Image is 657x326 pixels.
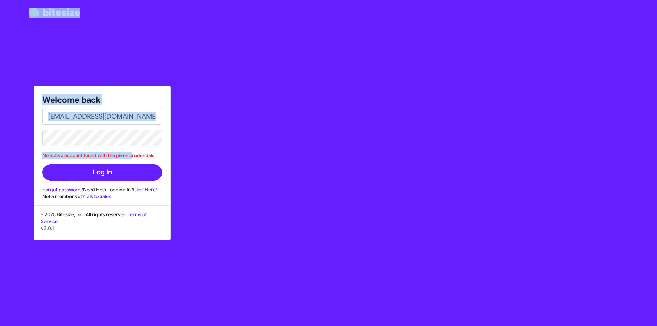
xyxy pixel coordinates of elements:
div: No active account found with the given credentials [42,152,162,159]
p: v3.0.1 [41,225,164,232]
h1: Welcome back [42,94,162,105]
a: Talk to Sales! [85,193,113,199]
div: Need Help Logging In? [42,186,162,193]
button: Log In [42,164,162,181]
input: Email address [42,108,162,125]
a: Forgot password? [42,186,83,193]
div: Not a member yet? [42,193,162,200]
a: Click Here! [133,186,157,193]
div: © 2025 Bitesize, Inc. All rights reserved. [34,211,170,240]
